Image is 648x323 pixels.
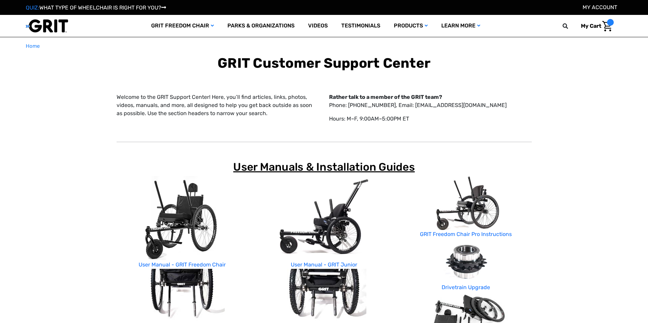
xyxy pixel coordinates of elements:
[387,15,434,37] a: Products
[335,15,387,37] a: Testimonials
[442,284,490,290] a: Drivetrain Upgrade
[583,4,617,10] a: Account
[566,19,576,33] input: Search
[420,231,512,237] a: GRIT Freedom Chair Pro Instructions
[233,160,415,173] span: User Manuals & Installation Guides
[221,15,301,37] a: Parks & Organizations
[26,4,39,11] span: QUIZ:
[581,23,601,29] span: My Cart
[26,19,68,33] img: GRIT All-Terrain Wheelchair and Mobility Equipment
[291,261,357,268] a: User Manual - GRIT Junior
[329,115,532,123] p: Hours: M–F, 9:00AM–5:00PM ET
[434,15,487,37] a: Learn More
[329,93,532,109] p: Phone: [PHONE_NUMBER], Email: [EMAIL_ADDRESS][DOMAIN_NAME]
[117,93,319,117] p: Welcome to the GRIT Support Center! Here, you’ll find articles, links, photos, videos, manuals, a...
[26,42,622,50] nav: Breadcrumb
[26,4,166,11] a: QUIZ:WHAT TYPE OF WHEELCHAIR IS RIGHT FOR YOU?
[26,43,40,49] span: Home
[139,261,226,268] a: User Manual - GRIT Freedom Chair
[301,15,335,37] a: Videos
[26,42,40,50] a: Home
[329,94,442,100] strong: Rather talk to a member of the GRIT team?
[144,15,221,37] a: GRIT Freedom Chair
[218,55,430,71] b: GRIT Customer Support Center
[576,19,614,33] a: Cart with 0 items
[602,21,612,31] img: Cart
